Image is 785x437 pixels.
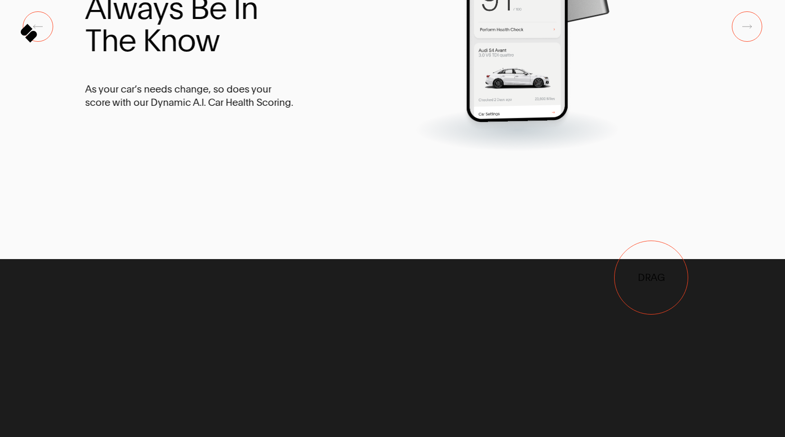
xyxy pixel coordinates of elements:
span: SPARQ Diagnostics [85,363,325,428]
span: h [101,25,118,57]
span: As your car’s needs change, so does your score with our Dynamic A.I. Car Health Scoring. [85,83,297,110]
span: n [160,25,177,57]
span: w [196,25,220,57]
span: e [118,25,136,57]
span: As your car’s needs change, so does your [85,83,271,96]
span: score with our Dynamic A.I. Car Health Scoring. [85,96,293,109]
span: Join Sparq [34,333,76,343]
span: K [143,25,160,57]
span: T [85,25,102,57]
span: o [177,25,196,57]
